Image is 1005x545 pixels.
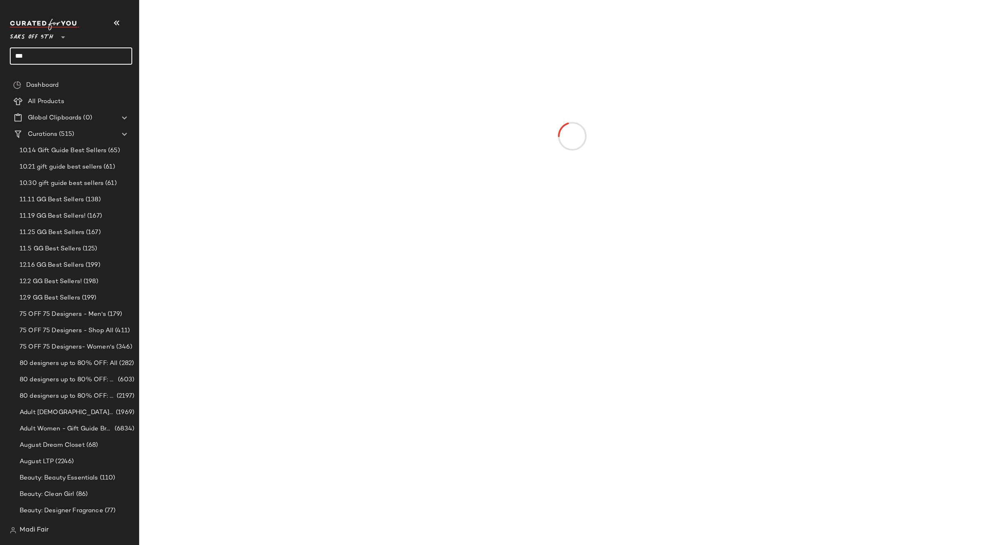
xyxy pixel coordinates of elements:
span: Beauty: Designer Fragrance [20,506,103,516]
span: August Dream Closet [20,441,85,450]
span: (6834) [113,424,134,434]
span: 80 designers up to 80% OFF: Men's [20,375,116,385]
span: 80 designers up to 80% OFF: Women's [20,392,115,401]
span: 11.5 GG Best Sellers [20,244,81,254]
span: (125) [81,244,97,254]
span: (179) [106,310,122,319]
img: svg%3e [13,81,21,89]
span: Madi Fair [20,525,49,535]
span: Adult Women - Gift Guide Brand Prio [20,424,113,434]
span: 80 designers up to 80% OFF: All [20,359,117,368]
span: (515) [57,130,74,139]
span: Adult [DEMOGRAPHIC_DATA] - Gift Guide Brand Prio [20,408,114,417]
span: 10.14 Gift Guide Best Sellers [20,146,106,155]
span: August LTP [20,457,54,466]
span: (346) [115,342,132,352]
span: (0) [81,113,92,123]
span: 11.11 GG Best Sellers [20,195,84,205]
span: (167) [86,212,102,221]
span: (86) [75,490,88,499]
span: (411) [113,326,130,336]
span: (77) [103,506,116,516]
span: Global Clipboards [28,113,81,123]
span: (199) [80,293,97,303]
span: 12.2 GG Best Sellers! [20,277,82,286]
span: (167) [84,228,101,237]
span: (68) [85,441,98,450]
img: cfy_white_logo.C9jOOHJF.svg [10,19,79,30]
span: (138) [84,195,101,205]
span: 10.21 gift guide best sellers [20,162,102,172]
span: Curations [28,130,57,139]
span: (603) [116,375,134,385]
span: 75 OFF 75 Designers - Shop All [20,326,113,336]
span: (61) [104,179,117,188]
span: 12.9 GG Best Sellers [20,293,80,303]
img: svg%3e [10,527,16,534]
span: 75 OFF 75 Designers- Women's [20,342,115,352]
span: (198) [82,277,98,286]
span: (282) [117,359,134,368]
span: (61) [102,162,115,172]
span: (2246) [54,457,74,466]
span: (1969) [114,408,134,417]
span: Beauty: Beauty Essentials [20,473,98,483]
span: Dashboard [26,81,59,90]
span: All Products [28,97,64,106]
span: 75 OFF 75 Designers - Men's [20,310,106,319]
span: (199) [84,261,100,270]
span: 12.16 GG Best Sellers [20,261,84,270]
span: 10.30 gift guide best sellers [20,179,104,188]
span: Saks OFF 5TH [10,28,53,43]
span: Beauty: Clean Girl [20,490,75,499]
span: 11.25 GG Best Sellers [20,228,84,237]
span: 11.19 GG Best Sellers! [20,212,86,221]
span: (65) [106,146,120,155]
span: (2197) [115,392,134,401]
span: (110) [98,473,115,483]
